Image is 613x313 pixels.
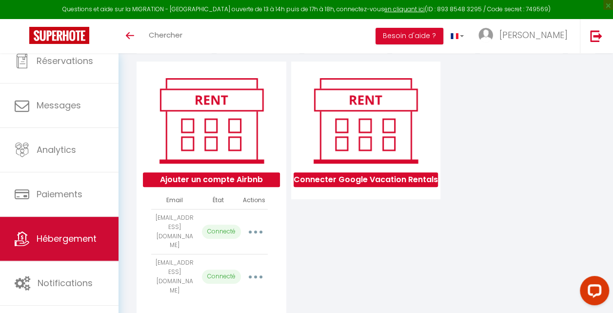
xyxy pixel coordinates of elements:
span: [PERSON_NAME] [499,29,568,41]
span: Hébergement [37,232,97,245]
th: État [198,192,239,209]
img: logout [590,30,602,42]
a: ... [PERSON_NAME] [471,19,580,53]
button: Ajouter un compte Airbnb [143,172,280,187]
span: Paiements [37,188,82,200]
span: Chercher [149,30,182,40]
img: rent.png [149,74,274,167]
a: en cliquant ici [384,5,425,13]
span: Messages [37,99,81,111]
p: Connecté [202,270,241,284]
a: Chercher [141,19,190,53]
span: Analytics [37,144,76,156]
button: Besoin d'aide ? [376,28,443,44]
th: Actions [238,192,268,209]
span: Notifications [38,277,93,289]
td: [EMAIL_ADDRESS][DOMAIN_NAME] [151,254,198,299]
span: Réservations [37,55,93,67]
img: rent.png [303,74,428,167]
p: Connecté [202,225,241,239]
img: ... [478,28,493,42]
th: Email [151,192,198,209]
img: Super Booking [29,27,89,44]
button: Connecter Google Vacation Rentals [294,172,438,187]
td: [EMAIL_ADDRESS][DOMAIN_NAME] [151,209,198,254]
iframe: LiveChat chat widget [572,272,613,313]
